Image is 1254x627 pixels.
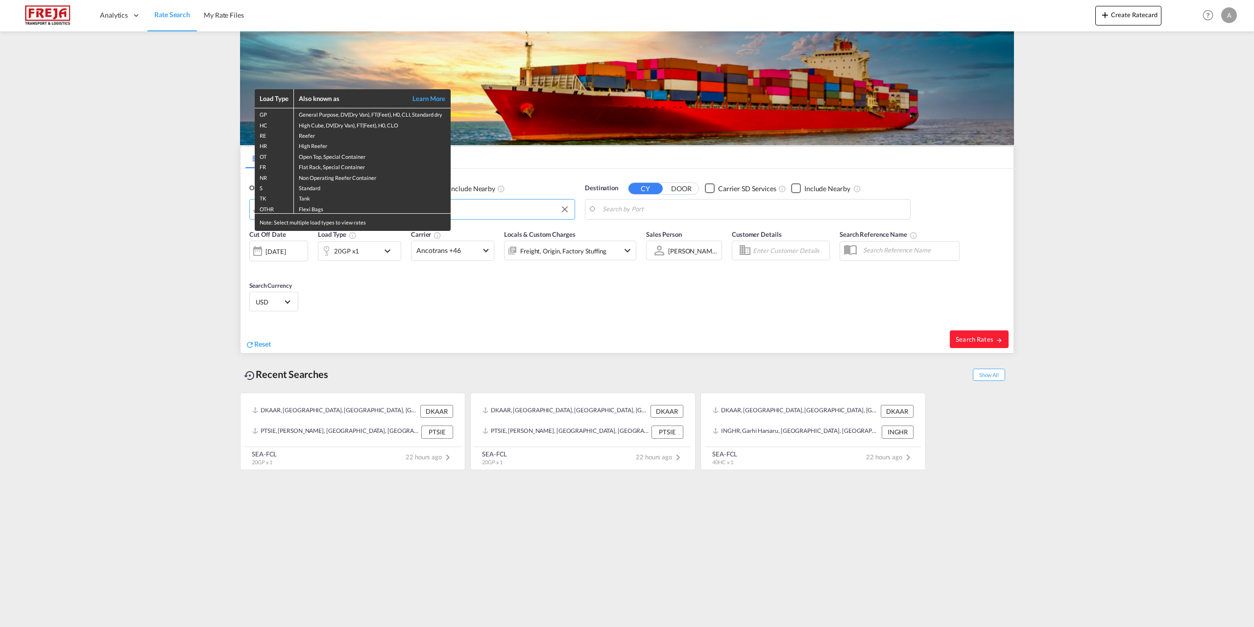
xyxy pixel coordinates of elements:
td: High Cube, DV(Dry Van), FT(Feet), H0, CLO [294,119,451,129]
td: NR [255,172,294,182]
div: Note: Select multiple load types to view rates [255,214,451,231]
td: Flat Rack, Special Container [294,161,451,171]
div: Also known as [299,94,402,103]
td: Reefer [294,129,451,140]
td: GP [255,108,294,119]
td: Flexi Bags [294,203,451,214]
td: OT [255,150,294,161]
td: TK [255,192,294,202]
td: OTHR [255,203,294,214]
td: Tank [294,192,451,202]
td: High Reefer [294,140,451,150]
td: General Purpose, DV(Dry Van), FT(Feet), H0, CLI, Standard dry [294,108,451,119]
td: Open Top, Special Container [294,150,451,161]
td: S [255,182,294,192]
td: HR [255,140,294,150]
td: HC [255,119,294,129]
td: FR [255,161,294,171]
th: Load Type [255,89,294,108]
td: RE [255,129,294,140]
td: Non Operating Reefer Container [294,172,451,182]
td: Standard [294,182,451,192]
a: Learn More [402,94,446,103]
